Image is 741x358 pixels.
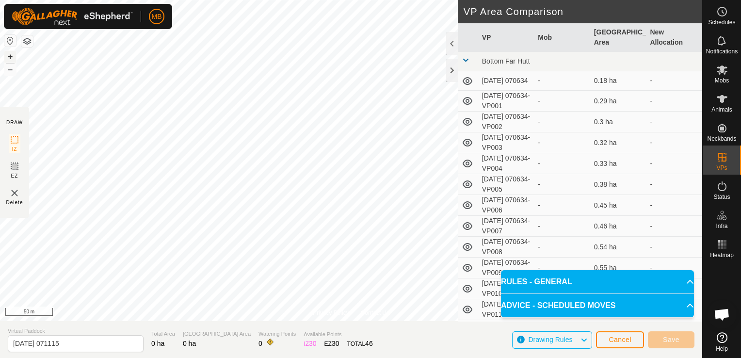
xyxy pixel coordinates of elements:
[646,153,702,174] td: -
[9,187,20,199] img: VP
[478,23,534,52] th: VP
[716,165,727,171] span: VPs
[646,23,702,52] th: New Allocation
[538,159,586,169] div: -
[590,23,646,52] th: [GEOGRAPHIC_DATA] Area
[258,340,262,347] span: 0
[708,300,737,329] div: Open chat
[482,57,530,65] span: Bottom Far Hutt
[710,252,734,258] span: Heatmap
[12,8,133,25] img: Gallagher Logo
[590,195,646,216] td: 0.45 ha
[648,331,694,348] button: Save
[538,76,586,86] div: -
[646,174,702,195] td: -
[646,112,702,132] td: -
[464,6,702,17] h2: VP Area Comparison
[365,340,373,347] span: 46
[590,258,646,278] td: 0.55 ha
[478,278,534,299] td: [DATE] 070634-VP010
[534,23,590,52] th: Mob
[8,327,144,335] span: Virtual Paddock
[590,91,646,112] td: 0.29 ha
[538,263,586,273] div: -
[478,174,534,195] td: [DATE] 070634-VP005
[538,179,586,190] div: -
[258,330,296,338] span: Watering Points
[590,153,646,174] td: 0.33 ha
[478,91,534,112] td: [DATE] 070634-VP001
[478,320,534,341] td: [DATE] 070634-VP012
[646,216,702,237] td: -
[538,221,586,231] div: -
[528,336,572,343] span: Drawing Rules
[590,174,646,195] td: 0.38 ha
[313,309,349,317] a: Privacy Policy
[478,112,534,132] td: [DATE] 070634-VP002
[711,107,732,113] span: Animals
[332,340,339,347] span: 30
[703,328,741,356] a: Help
[478,153,534,174] td: [DATE] 070634-VP004
[6,119,23,126] div: DRAW
[590,132,646,153] td: 0.32 ha
[538,200,586,211] div: -
[646,91,702,112] td: -
[646,195,702,216] td: -
[646,71,702,91] td: -
[478,132,534,153] td: [DATE] 070634-VP003
[152,12,162,22] span: MB
[4,64,16,75] button: –
[538,138,586,148] div: -
[708,19,735,25] span: Schedules
[713,194,730,200] span: Status
[21,35,33,47] button: Map Layers
[538,96,586,106] div: -
[707,136,736,142] span: Neckbands
[6,199,23,206] span: Delete
[663,336,679,343] span: Save
[590,112,646,132] td: 0.3 ha
[478,237,534,258] td: [DATE] 070634-VP008
[590,216,646,237] td: 0.46 ha
[324,339,339,349] div: EZ
[151,330,175,338] span: Total Area
[501,300,615,311] span: ADVICE - SCHEDULED MOVES
[304,330,372,339] span: Available Points
[501,270,694,293] p-accordion-header: RULES - GENERAL
[706,49,738,54] span: Notifications
[478,216,534,237] td: [DATE] 070634-VP007
[609,336,631,343] span: Cancel
[646,132,702,153] td: -
[347,339,373,349] div: TOTAL
[501,276,572,288] span: RULES - GENERAL
[716,223,727,229] span: Infra
[361,309,389,317] a: Contact Us
[4,51,16,63] button: +
[304,339,316,349] div: IZ
[151,340,164,347] span: 0 ha
[538,242,586,252] div: -
[183,340,196,347] span: 0 ha
[646,258,702,278] td: -
[12,146,17,153] span: IZ
[590,71,646,91] td: 0.18 ha
[646,320,702,341] td: -
[501,294,694,317] p-accordion-header: ADVICE - SCHEDULED MOVES
[11,172,18,179] span: EZ
[596,331,644,348] button: Cancel
[716,346,728,352] span: Help
[646,237,702,258] td: -
[538,117,586,127] div: -
[183,330,251,338] span: [GEOGRAPHIC_DATA] Area
[590,320,646,341] td: 0.44 ha
[478,71,534,91] td: [DATE] 070634
[478,258,534,278] td: [DATE] 070634-VP009
[478,299,534,320] td: [DATE] 070634-VP011
[4,35,16,47] button: Reset Map
[590,237,646,258] td: 0.54 ha
[309,340,317,347] span: 30
[478,195,534,216] td: [DATE] 070634-VP006
[715,78,729,83] span: Mobs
